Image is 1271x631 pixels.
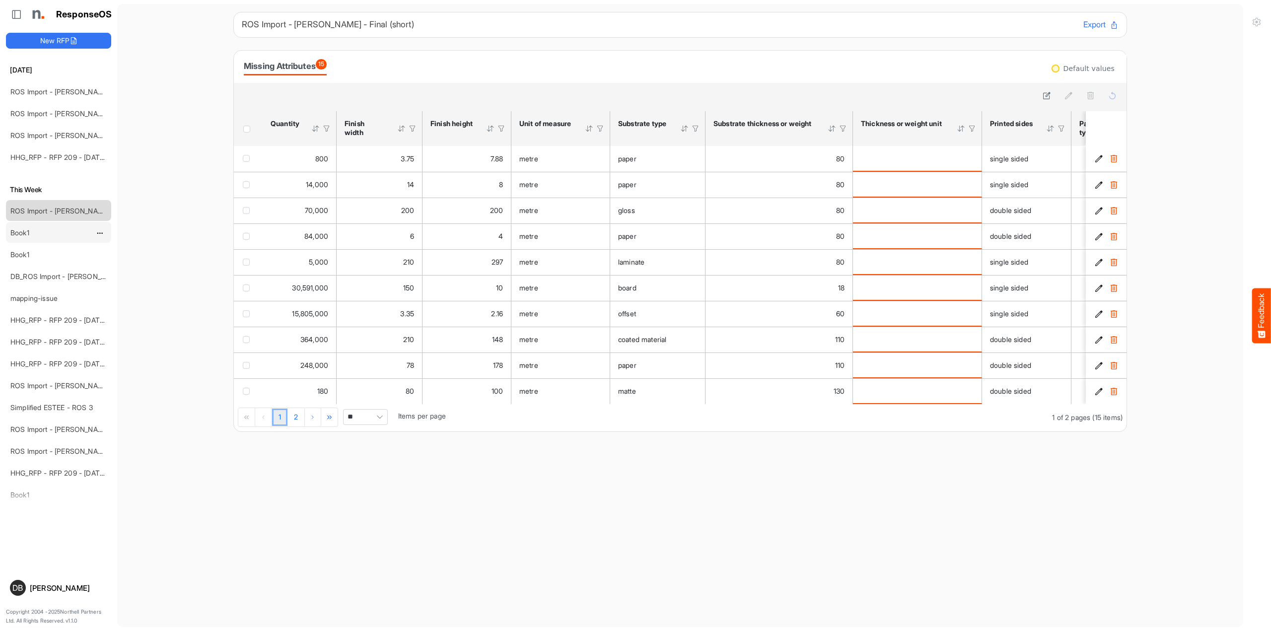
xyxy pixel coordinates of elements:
[95,228,105,238] button: dropdownbutton
[491,154,503,163] span: 7.88
[10,338,174,346] a: HHG_RFP - RFP 209 - [DATE] - ROS TEST 3 (LITE)
[1109,180,1119,190] button: Delete
[423,172,511,198] td: 8 is template cell Column Header httpsnorthellcomontologiesmapping-rulesmeasurementhasfinishsizeh...
[990,387,1031,395] span: double sided
[400,309,414,318] span: 3.35
[1094,335,1104,345] button: Edit
[292,283,328,292] span: 30,591,000
[990,361,1031,369] span: double sided
[317,387,328,395] span: 180
[519,335,538,344] span: metre
[618,154,636,163] span: paper
[853,223,982,249] td: is template cell Column Header httpsnorthellcomontologiesmapping-rulesmaterialhasmaterialthicknes...
[853,249,982,275] td: is template cell Column Header httpsnorthellcomontologiesmapping-rulesmaterialhasmaterialthicknes...
[834,387,845,395] span: 130
[1086,146,1129,172] td: 6f3dbcb1-7a9d-4840-934a-df8b968ccdfe is template cell Column Header
[10,294,58,302] a: mapping-issue
[1094,231,1104,241] button: Edit
[990,258,1028,266] span: single sided
[1109,360,1119,370] button: Delete
[493,361,503,369] span: 178
[1094,154,1104,164] button: Edit
[1086,378,1129,404] td: f76b5ab4-3cc0-4e56-a2be-df2e1386f987 is template cell Column Header
[1079,119,1115,137] div: Paper type
[990,232,1031,240] span: double sided
[982,301,1071,327] td: single sided is template cell Column Header httpsnorthellcomontologiesmapping-rulesmanufacturingh...
[982,327,1071,352] td: double sided is template cell Column Header httpsnorthellcomontologiesmapping-rulesmanufacturingh...
[403,335,414,344] span: 210
[618,206,635,214] span: gloss
[1109,335,1119,345] button: Delete
[1071,275,1153,301] td: is template cell Column Header httpsnorthellcomontologiesmapping-rulesmaterialhaspapertype
[6,184,111,195] h6: This Week
[345,119,384,137] div: Finish width
[10,153,174,161] a: HHG_RFP - RFP 209 - [DATE] - ROS TEST 3 (LITE)
[990,154,1028,163] span: single sided
[519,232,538,240] span: metre
[398,412,446,420] span: Items per page
[519,180,538,189] span: metre
[853,301,982,327] td: is template cell Column Header httpsnorthellcomontologiesmapping-rulesmaterialhasmaterialthicknes...
[407,180,414,189] span: 14
[706,275,853,301] td: 18 is template cell Column Header httpsnorthellcomontologiesmapping-rulesmaterialhasmaterialthick...
[263,198,337,223] td: 70000 is template cell Column Header httpsnorthellcomontologiesmapping-rulesorderhasquantity
[316,59,327,70] span: 15
[618,180,636,189] span: paper
[519,119,572,128] div: Unit of measure
[238,408,255,426] div: Go to first page
[836,258,845,266] span: 80
[706,172,853,198] td: 80 is template cell Column Header httpsnorthellcomontologiesmapping-rulesmaterialhasmaterialthick...
[234,223,263,249] td: checkbox
[1094,283,1104,293] button: Edit
[491,309,503,318] span: 2.16
[1071,198,1153,223] td: is template cell Column Header httpsnorthellcomontologiesmapping-rulesmaterialhaspapertype
[496,283,503,292] span: 10
[423,198,511,223] td: 200 is template cell Column Header httpsnorthellcomontologiesmapping-rulesmeasurementhasfinishsiz...
[401,154,414,163] span: 3.75
[519,361,538,369] span: metre
[838,283,845,292] span: 18
[618,387,636,395] span: matte
[1071,223,1153,249] td: is template cell Column Header httpsnorthellcomontologiesmapping-rulesmaterialhaspapertype
[1071,301,1153,327] td: is template cell Column Header httpsnorthellcomontologiesmapping-rulesmaterialhaspapertype
[511,198,610,223] td: metre is template cell Column Header httpsnorthellcomontologiesmapping-rulesmeasurementhasunitofm...
[610,249,706,275] td: laminate is template cell Column Header httpsnorthellcomontologiesmapping-rulesmaterialhassubstra...
[305,206,328,214] span: 70,000
[6,33,111,49] button: New RFP
[519,387,538,395] span: metre
[234,327,263,352] td: checkbox
[309,258,328,266] span: 5,000
[406,387,414,395] span: 80
[1071,249,1153,275] td: is template cell Column Header httpsnorthellcomontologiesmapping-rulesmaterialhaspapertype
[423,352,511,378] td: 178 is template cell Column Header httpsnorthellcomontologiesmapping-rulesmeasurementhasfinishsiz...
[263,223,337,249] td: 84000 is template cell Column Header httpsnorthellcomontologiesmapping-rulesorderhasquantity
[490,206,503,214] span: 200
[10,447,154,455] a: ROS Import - [PERSON_NAME] - Final (short)
[1109,283,1119,293] button: Delete
[990,206,1031,214] span: double sided
[706,223,853,249] td: 80 is template cell Column Header httpsnorthellcomontologiesmapping-rulesmaterialhasmaterialthick...
[990,119,1033,128] div: Printed sides
[618,119,667,128] div: Substrate type
[1083,18,1119,31] button: Export
[337,146,423,172] td: 3.75 is template cell Column Header httpsnorthellcomontologiesmapping-rulesmeasurementhasfinishsi...
[263,275,337,301] td: 30591000 is template cell Column Header httpsnorthellcomontologiesmapping-rulesorderhasquantity
[492,387,503,395] span: 100
[1071,352,1153,378] td: is template cell Column Header httpsnorthellcomontologiesmapping-rulesmaterialhaspapertype
[234,249,263,275] td: checkbox
[511,301,610,327] td: metre is template cell Column Header httpsnorthellcomontologiesmapping-rulesmeasurementhasunitofm...
[1086,275,1129,301] td: cfe434f4-36c2-4b9b-9e57-ddff34cc5932 is template cell Column Header
[1086,249,1129,275] td: 336d8926-b6dc-4be1-903e-e8cd01ffe692 is template cell Column Header
[610,146,706,172] td: paper is template cell Column Header httpsnorthellcomontologiesmapping-rulesmaterialhassubstratem...
[305,408,322,426] div: Go to next page
[618,283,636,292] span: board
[982,275,1071,301] td: single sided is template cell Column Header httpsnorthellcomontologiesmapping-rulesmanufacturingh...
[10,316,174,324] a: HHG_RFP - RFP 209 - [DATE] - ROS TEST 3 (LITE)
[292,309,328,318] span: 15,805,000
[610,198,706,223] td: gloss is template cell Column Header httpsnorthellcomontologiesmapping-rulesmaterialhassubstratem...
[234,111,263,146] th: Header checkbox
[610,223,706,249] td: paper is template cell Column Header httpsnorthellcomontologiesmapping-rulesmaterialhassubstratem...
[610,327,706,352] td: coated material is template cell Column Header httpsnorthellcomontologiesmapping-rulesmaterialhas...
[12,584,23,592] span: DB
[1252,288,1271,343] button: Feedback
